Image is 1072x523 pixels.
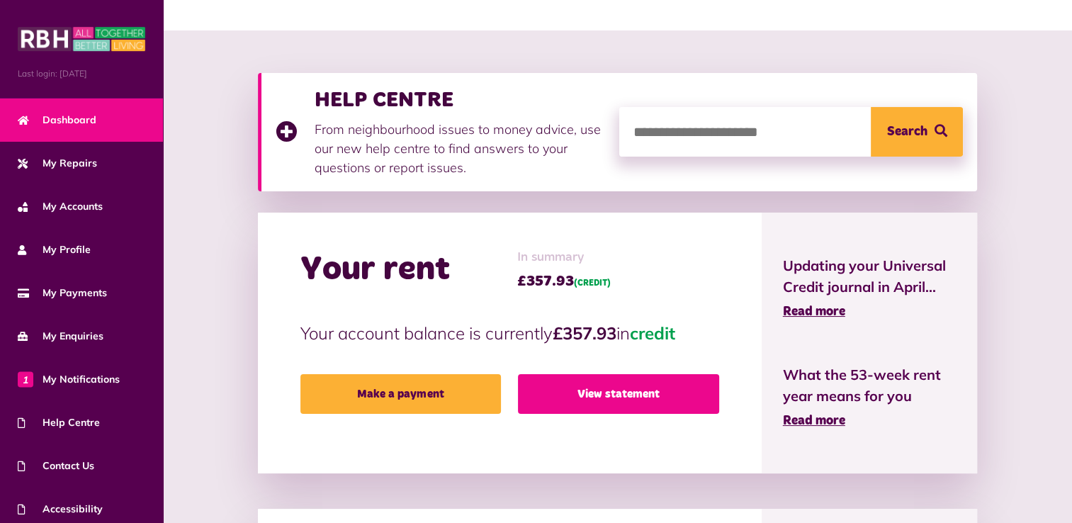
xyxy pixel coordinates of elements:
span: Help Centre [18,415,100,430]
span: My Repairs [18,156,97,171]
span: My Profile [18,242,91,257]
button: Search [871,107,963,157]
span: Updating your Universal Credit journal in April... [783,255,957,298]
span: Search [887,107,927,157]
span: My Enquiries [18,329,103,344]
h2: Your rent [300,249,450,291]
span: (CREDIT) [574,279,611,288]
span: In summary [517,248,611,267]
span: Dashboard [18,113,96,128]
span: My Notifications [18,372,120,387]
a: What the 53-week rent year means for you Read more [783,364,957,431]
span: What the 53-week rent year means for you [783,364,957,407]
span: Last login: [DATE] [18,67,145,80]
span: credit [630,322,675,344]
p: From neighbourhood issues to money advice, use our new help centre to find answers to your questi... [315,120,605,177]
span: Contact Us [18,459,94,473]
img: MyRBH [18,25,145,53]
span: My Accounts [18,199,103,214]
h3: HELP CENTRE [315,87,605,113]
span: £357.93 [517,271,611,292]
span: Accessibility [18,502,103,517]
a: View statement [518,374,719,414]
strong: £357.93 [553,322,616,344]
span: Read more [783,305,845,318]
a: Make a payment [300,374,502,414]
span: My Payments [18,286,107,300]
a: Updating your Universal Credit journal in April... Read more [783,255,957,322]
span: Read more [783,415,845,427]
p: Your account balance is currently in [300,320,719,346]
span: 1 [18,371,33,387]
